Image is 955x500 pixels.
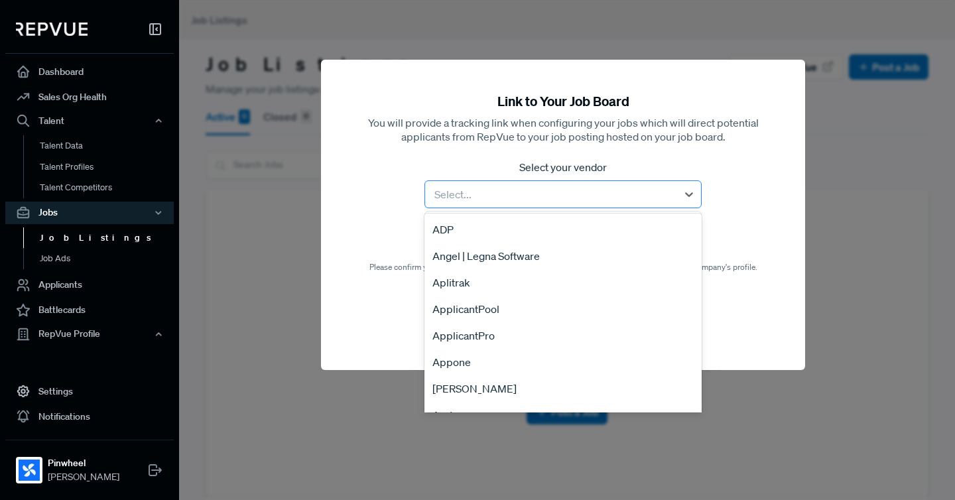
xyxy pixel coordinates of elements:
div: ADP [424,216,702,243]
div: Aplitrak [424,269,702,296]
a: Job Listings [23,227,192,249]
img: Pinwheel [19,460,40,481]
a: Job Ads [23,248,192,269]
p: Please confirm your choice as this will set a precedent for all future job postings under your co... [369,261,757,273]
a: Applicants [5,273,174,298]
a: Notifications [5,404,174,429]
a: Talent Competitors [23,177,192,198]
strong: Pinwheel [48,456,119,470]
a: Settings [5,379,174,404]
a: Dashboard [5,59,174,84]
label: Select your vendor [424,159,702,175]
button: RepVue Profile [5,323,174,345]
a: PinwheelPinwheel[PERSON_NAME] [5,440,174,489]
a: Battlecards [5,298,174,323]
span: [PERSON_NAME] [48,470,119,484]
p: You will provide a tracking link when configuring your jobs which will direct potential applicant... [353,116,773,143]
div: Appone [424,349,702,375]
a: Talent Profiles [23,156,192,178]
button: Jobs [5,202,174,224]
h5: Link to Your Job Board [353,92,773,111]
a: Sales Org Health [5,84,174,109]
button: Talent [5,109,174,132]
div: ApplicantPro [424,322,702,349]
a: Talent Data [23,135,192,156]
div: Angel | Legna Software [424,243,702,269]
div: Avature [424,402,702,428]
div: ApplicantPool [424,296,702,322]
div: [PERSON_NAME] [424,375,702,402]
img: RepVue [16,23,88,36]
input: If other, please specify [424,211,702,240]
